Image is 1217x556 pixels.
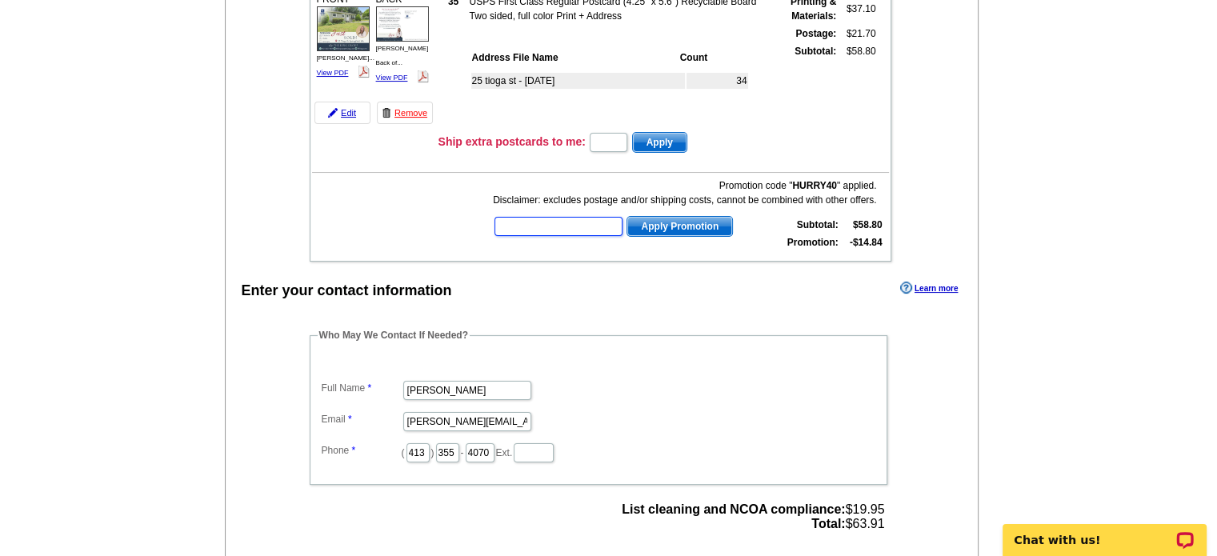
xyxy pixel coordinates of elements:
img: trashcan-icon.gif [382,108,391,118]
span: $19.95 $63.91 [622,502,884,531]
a: Learn more [900,282,958,294]
b: HURRY40 [792,180,837,191]
td: $58.80 [839,43,876,126]
span: Apply [633,133,687,152]
th: Address File Name [471,50,678,66]
img: pencil-icon.gif [328,108,338,118]
td: 34 [687,73,748,89]
strong: Subtotal: [797,219,839,230]
strong: Promotion: [787,237,839,248]
a: Edit [314,102,370,124]
div: Enter your contact information [242,280,452,302]
td: $21.70 [839,26,876,42]
button: Apply Promotion [627,216,733,237]
span: Apply Promotion [627,217,732,236]
label: Email [322,412,402,426]
td: 25 tioga st - [DATE] [471,73,685,89]
label: Phone [322,443,402,458]
strong: List cleaning and NCOA compliance: [622,502,845,516]
div: Promotion code " " applied. Disclaimer: excludes postage and/or shipping costs, cannot be combine... [493,178,876,207]
a: Remove [377,102,433,124]
img: pdf_logo.png [358,66,370,78]
img: small-thumb.jpg [376,6,429,41]
span: [PERSON_NAME]... [317,54,374,62]
button: Apply [632,132,687,153]
strong: Subtotal: [795,46,836,57]
strong: $58.80 [853,219,883,230]
img: small-thumb.jpg [317,6,370,51]
iframe: LiveChat chat widget [992,506,1217,556]
strong: Total: [811,517,845,530]
label: Full Name [322,381,402,395]
dd: ( ) - Ext. [318,439,879,464]
img: pdf_logo.png [417,70,429,82]
a: View PDF [317,69,349,77]
strong: Postage: [795,28,836,39]
th: Count [679,50,748,66]
h3: Ship extra postcards to me: [438,134,586,149]
span: [PERSON_NAME] Back of... [376,45,429,66]
a: View PDF [376,74,408,82]
strong: -$14.84 [850,237,883,248]
legend: Who May We Contact If Needed? [318,328,470,342]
